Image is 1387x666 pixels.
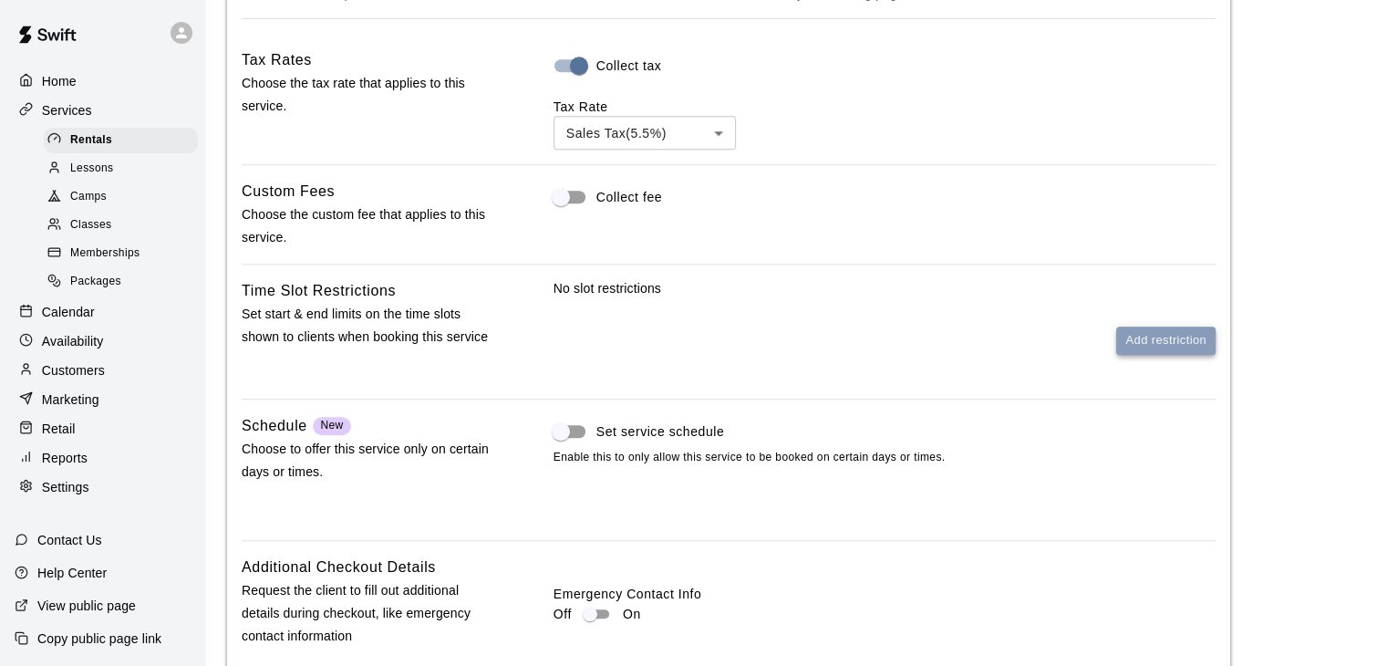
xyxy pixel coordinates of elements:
[1116,327,1216,355] button: Add restriction
[44,268,205,297] a: Packages
[15,415,191,442] a: Retail
[242,72,495,118] p: Choose the tax rate that applies to this service.
[596,57,662,76] span: Collect tax
[37,597,136,615] p: View public page
[42,303,95,321] p: Calendar
[42,361,105,380] p: Customers
[70,216,111,234] span: Classes
[70,131,112,150] span: Rentals
[242,579,495,649] p: Request the client to fill out additional details during checkout, like emergency contact informa...
[42,332,104,350] p: Availability
[42,449,88,467] p: Reports
[70,188,107,206] span: Camps
[44,213,198,238] div: Classes
[44,183,205,212] a: Camps
[554,99,608,114] label: Tax Rate
[242,414,307,438] h6: Schedule
[596,188,662,207] span: Collect fee
[37,531,102,549] p: Contact Us
[242,556,436,579] h6: Additional Checkout Details
[42,478,89,496] p: Settings
[15,357,191,384] a: Customers
[44,184,198,210] div: Camps
[554,605,572,624] p: Off
[42,72,77,90] p: Home
[242,438,495,484] p: Choose to offer this service only on certain days or times.
[15,386,191,413] a: Marketing
[596,422,724,442] span: Set service schedule
[42,390,99,409] p: Marketing
[15,68,191,95] a: Home
[242,180,335,203] h6: Custom Fees
[70,160,114,178] span: Lessons
[44,269,198,295] div: Packages
[70,245,140,263] span: Memberships
[44,154,205,182] a: Lessons
[15,444,191,472] a: Reports
[44,128,198,153] div: Rentals
[42,101,92,120] p: Services
[242,203,495,249] p: Choose the custom fee that applies to this service.
[44,156,198,182] div: Lessons
[242,303,495,349] p: Set start & end limits on the time slots shown to clients when booking this service
[44,126,205,154] a: Rentals
[44,241,198,266] div: Memberships
[554,585,1216,603] label: Emergency Contact Info
[554,116,736,150] div: Sales Tax ( 5.5 %)
[15,473,191,501] a: Settings
[15,298,191,326] a: Calendar
[15,328,191,355] a: Availability
[554,449,1216,467] span: Enable this to only allow this service to be booked on certain days or times.
[242,48,312,72] h6: Tax Rates
[554,279,1216,297] p: No slot restrictions
[15,97,191,124] a: Services
[42,420,76,438] p: Retail
[320,419,343,432] span: New
[37,630,161,648] p: Copy public page link
[242,279,396,303] h6: Time Slot Restrictions
[44,240,205,268] a: Memberships
[623,605,641,624] p: On
[70,273,121,291] span: Packages
[44,212,205,240] a: Classes
[37,564,107,582] p: Help Center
